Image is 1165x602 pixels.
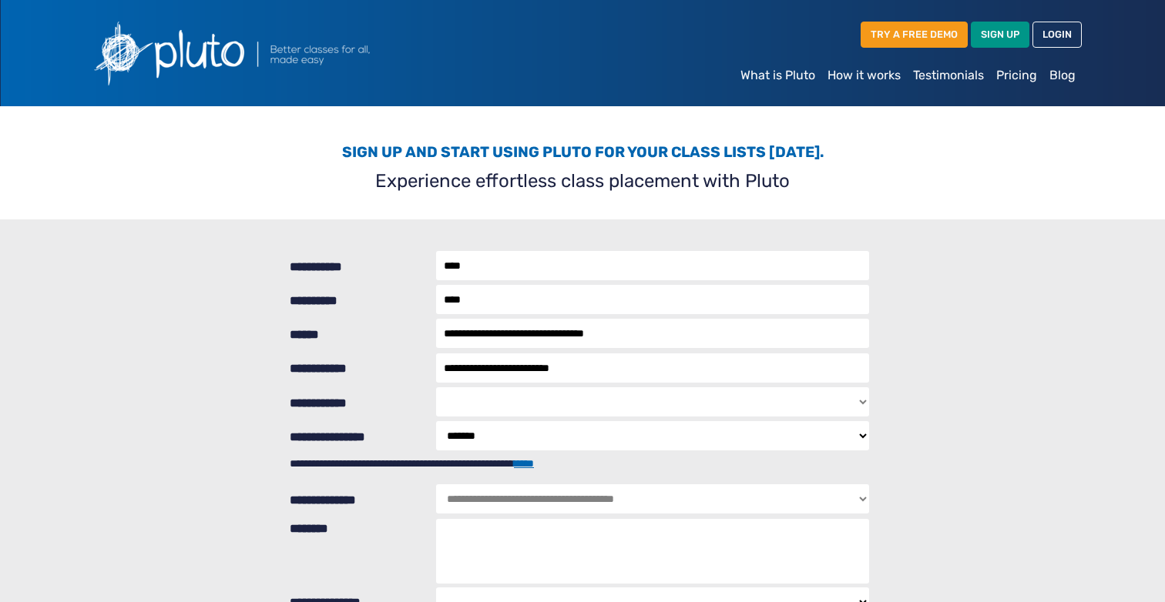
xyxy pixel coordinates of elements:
[734,60,821,91] a: What is Pluto
[1043,60,1082,91] a: Blog
[907,60,990,91] a: Testimonials
[821,60,907,91] a: How it works
[92,167,1073,195] p: Experience effortless class placement with Pluto
[1032,22,1082,47] a: LOGIN
[861,22,968,47] a: TRY A FREE DEMO
[92,143,1073,161] h3: Sign up and start using Pluto for your class lists [DATE].
[83,12,453,94] img: Pluto logo with the text Better classes for all, made easy
[990,60,1043,91] a: Pricing
[971,22,1029,47] a: SIGN UP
